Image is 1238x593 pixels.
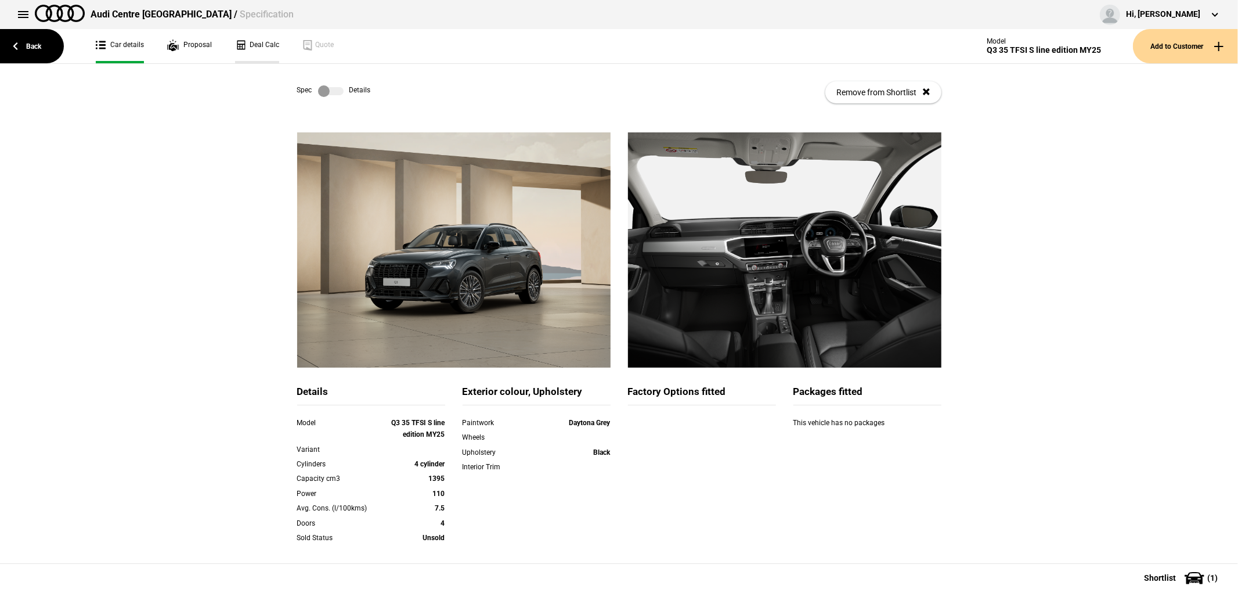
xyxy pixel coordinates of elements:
img: audi.png [35,5,85,22]
div: Doors [297,517,386,529]
button: Add to Customer [1133,29,1238,63]
div: Power [297,488,386,499]
strong: 110 [433,490,445,498]
strong: Q3 35 TFSI S line edition MY25 [392,419,445,439]
div: Cylinders [297,458,386,470]
div: Factory Options fitted [628,385,776,405]
strong: Daytona Grey [569,419,611,427]
a: Proposal [167,29,212,63]
div: Model [987,37,1101,45]
strong: 4 cylinder [415,460,445,468]
div: Wheels [463,432,522,443]
div: Paintwork [463,417,522,429]
span: Shortlist [1144,574,1176,582]
strong: 4 [441,519,445,527]
button: Remove from Shortlist [825,81,941,103]
div: Sold Status [297,532,386,544]
strong: 1395 [429,475,445,483]
div: Avg. Cons. (l/100kms) [297,502,386,514]
span: ( 1 ) [1207,574,1218,582]
strong: 7.5 [435,504,445,512]
div: Audi Centre [GEOGRAPHIC_DATA] / [91,8,294,21]
div: Interior Trim [463,461,522,473]
a: Deal Calc [235,29,279,63]
a: Car details [96,29,144,63]
div: Exterior colour, Upholstery [463,385,611,405]
span: Specification [240,9,294,20]
div: This vehicle has no packages [793,417,941,440]
div: Q3 35 TFSI S line edition MY25 [987,45,1101,55]
div: Variant [297,444,386,455]
div: Spec Details [297,85,371,97]
div: Packages fitted [793,385,941,405]
strong: Unsold [423,534,445,542]
strong: Black [594,448,611,457]
div: Capacity cm3 [297,473,386,484]
div: Model [297,417,386,429]
div: Details [297,385,445,405]
div: Upholstery [463,447,522,458]
div: Hi, [PERSON_NAME] [1126,9,1200,20]
button: Shortlist(1) [1127,563,1238,592]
